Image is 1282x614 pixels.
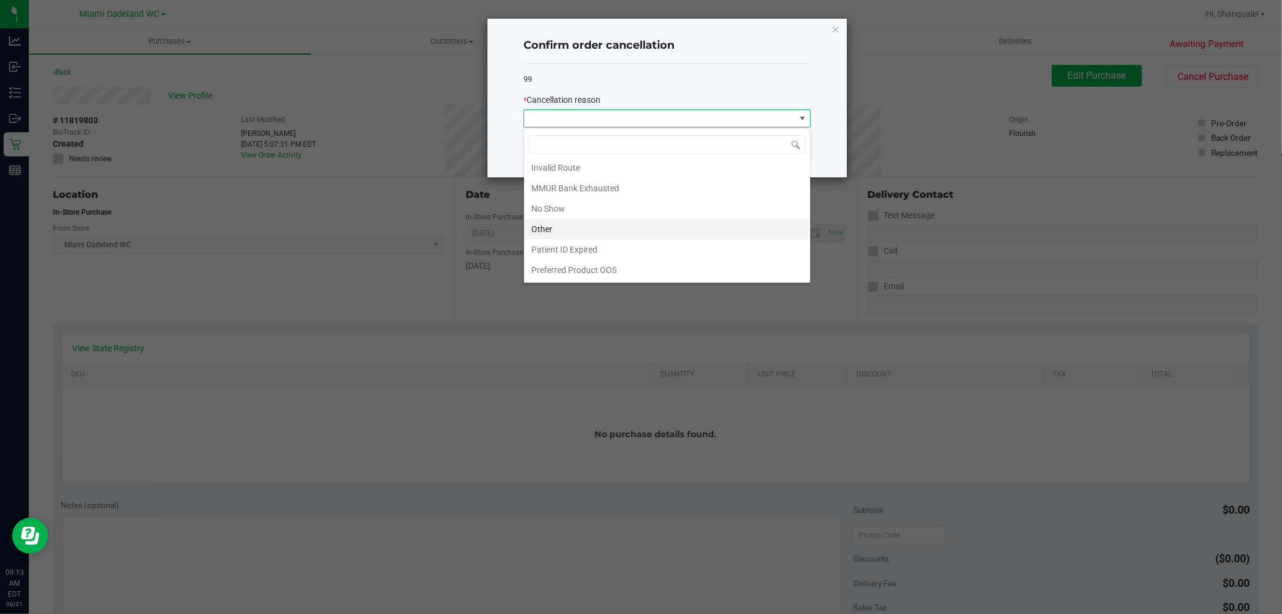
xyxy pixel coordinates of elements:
li: Patient ID Expired [524,239,810,260]
li: MMUR Bank Exhausted [524,178,810,198]
li: No Show [524,198,810,219]
span: Cancellation reason [527,95,600,105]
li: Other [524,219,810,239]
li: Invalid Route [524,158,810,178]
button: Close [831,22,840,36]
li: Preferred Product OOS [524,260,810,280]
iframe: Resource center [12,518,48,554]
span: 99 [523,75,532,84]
h4: Confirm order cancellation [523,38,811,54]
